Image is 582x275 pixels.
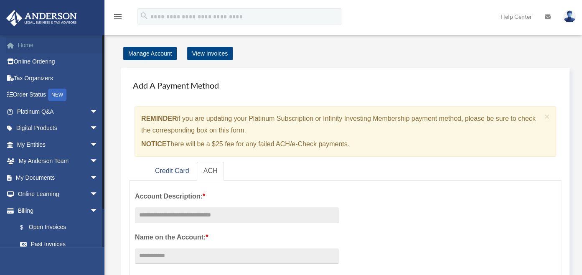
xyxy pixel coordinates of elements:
a: Online Ordering [6,53,111,70]
a: My Entitiesarrow_drop_down [6,136,111,153]
span: $ [25,222,29,233]
i: search [140,11,149,20]
a: Digital Productsarrow_drop_down [6,120,111,137]
a: Tax Organizers [6,70,111,87]
a: Order StatusNEW [6,87,111,104]
a: $Open Invoices [12,219,111,236]
a: Manage Account [123,47,177,60]
strong: REMINDER [141,115,177,122]
span: arrow_drop_down [90,120,107,137]
button: Close [544,112,550,121]
span: arrow_drop_down [90,186,107,203]
a: Billingarrow_drop_down [6,202,111,219]
span: arrow_drop_down [90,153,107,170]
span: arrow_drop_down [90,136,107,153]
a: My Anderson Teamarrow_drop_down [6,153,111,170]
span: arrow_drop_down [90,169,107,186]
a: menu [113,15,123,22]
strong: NOTICE [141,140,166,148]
label: Name on the Account: [135,232,339,243]
h4: Add A Payment Method [130,76,561,94]
label: Account Description: [135,191,339,202]
div: NEW [48,89,66,101]
a: ACH [197,162,224,181]
a: Online Learningarrow_drop_down [6,186,111,203]
a: Credit Card [148,162,196,181]
img: Anderson Advisors Platinum Portal [4,10,79,26]
i: menu [113,12,123,22]
p: There will be a $25 fee for any failed ACH/e-Check payments. [141,138,541,150]
span: arrow_drop_down [90,202,107,219]
img: User Pic [563,10,576,23]
a: My Documentsarrow_drop_down [6,169,111,186]
a: View Invoices [187,47,233,60]
a: Home [6,37,111,53]
a: Platinum Q&Aarrow_drop_down [6,103,111,120]
span: arrow_drop_down [90,103,107,120]
div: if you are updating your Platinum Subscription or Infinity Investing Membership payment method, p... [135,106,556,157]
span: × [544,112,550,121]
a: Past Invoices [12,236,111,252]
